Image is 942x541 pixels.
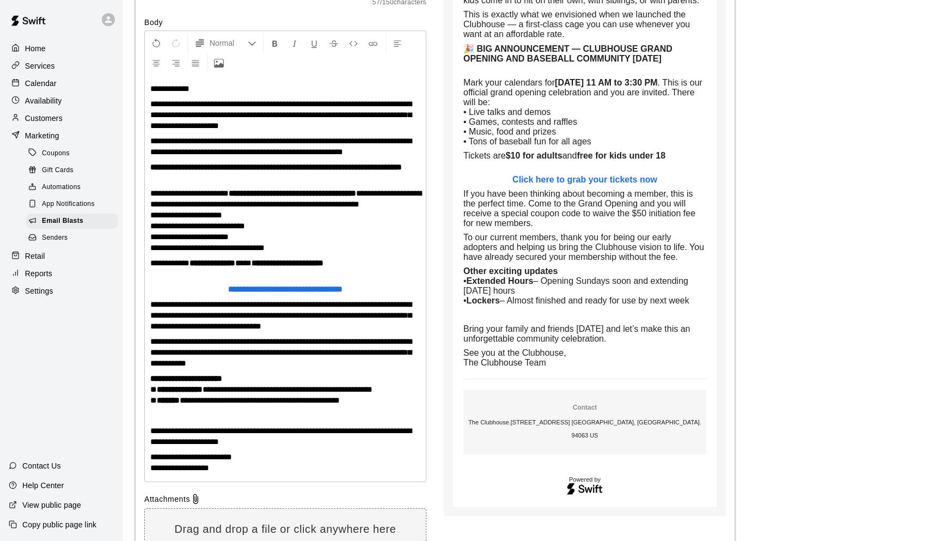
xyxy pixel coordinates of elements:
button: Format Strikethrough [325,33,343,53]
div: Coupons [26,146,118,161]
span: • Live talks and demos [463,107,550,117]
span: App Notifications [42,199,95,210]
button: Insert Link [364,33,382,53]
a: Services [9,58,114,74]
button: Undo [147,33,166,53]
p: Calendar [25,78,57,89]
span: The Clubhouse Team [463,358,546,367]
a: Home [9,40,114,57]
a: Email Blasts [26,213,123,230]
div: Email Blasts [26,214,118,229]
p: Services [25,60,55,71]
a: Customers [9,110,114,126]
p: Marketing [25,130,59,141]
button: Center Align [147,53,166,72]
button: Format Bold [266,33,284,53]
span: • [463,296,467,305]
span: • Games, contests and raffles [463,117,577,126]
img: Swift logo [566,482,603,496]
a: Click here to grab your tickets now [512,175,657,184]
span: • Music, food and prizes [463,127,556,136]
button: Format Underline [305,33,323,53]
p: Settings [25,285,53,296]
div: Senders [26,230,118,246]
div: Attachments [144,494,426,504]
p: Home [25,43,46,54]
strong: Extended Hours [467,276,534,285]
span: If you have been thinking about becoming a member, this is the perfect time. Come to the Grand Op... [463,189,698,228]
p: Help Center [22,480,64,491]
span: Coupons [42,148,70,159]
a: Coupons [26,145,123,162]
span: Bring your family and friends [DATE] and let’s make this an unforgettable community celebration. [463,324,693,343]
button: Left Align [388,33,407,53]
a: App Notifications [26,196,123,213]
span: Email Blasts [42,216,83,227]
span: • [463,276,467,285]
div: Gift Cards [26,163,118,178]
p: Reports [25,268,52,279]
div: App Notifications [26,197,118,212]
a: Automations [26,179,123,196]
p: Retail [25,251,45,262]
p: Drag and drop a file or click anywhere here [145,522,426,537]
span: • Tons of baseball fun for all ages [463,137,591,146]
span: Tickets are [463,151,506,160]
span: and [562,151,577,160]
label: Body [144,17,426,28]
a: Calendar [9,75,114,92]
strong: [DATE] 11 AM to 3:30 PM [555,78,657,87]
p: Customers [25,113,63,124]
strong: $10 for adults [506,151,562,160]
span: See you at the Clubhouse, [463,348,566,357]
p: View public page [22,500,81,510]
p: Contact Us [22,460,61,471]
button: Upload Image [210,53,228,72]
button: Right Align [167,53,185,72]
p: Contact [468,403,702,412]
a: Senders [26,230,123,247]
a: Marketing [9,127,114,144]
a: Gift Cards [26,162,123,179]
a: Retail [9,248,114,264]
button: Format Italics [285,33,304,53]
span: Gift Cards [42,165,74,176]
div: Automations [26,180,118,195]
span: – Opening Sundays soon and extending [DATE] hours [463,276,690,295]
button: Formatting Options [190,33,261,53]
button: Justify Align [186,53,205,72]
span: Mark your calendars for [463,78,555,87]
strong: Other exciting updates [463,266,558,276]
p: The Clubhouse . [STREET_ADDRESS] [GEOGRAPHIC_DATA], [GEOGRAPHIC_DATA]. 94063 US [468,416,702,442]
span: Normal [210,38,248,48]
a: Reports [9,265,114,282]
span: Automations [42,182,81,193]
span: This is exactly what we envisioned when we launched the Clubhouse — a first-class cage you can us... [463,10,693,39]
p: Copy public page link [22,519,96,530]
strong: free for kids under 18 [577,151,665,160]
button: Redo [167,33,185,53]
p: Availability [25,95,62,106]
a: Availability [9,93,114,109]
a: Settings [9,283,114,299]
strong: Lockers [467,296,500,305]
span: . This is our official grand opening celebration and you are invited. There will be: [463,78,705,107]
p: Powered by [463,477,706,483]
span: To our current members, thank you for being our early adopters and helping us bring the Clubhouse... [463,233,707,262]
span: – Almost finished and ready for use by next week [500,296,689,305]
button: Insert Code [344,33,363,53]
strong: 🎉 BIG ANNOUNCEMENT — CLUBHOUSE GRAND OPENING AND BASEBALL COMMUNITY [DATE] [463,44,675,63]
span: Senders [42,233,68,244]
